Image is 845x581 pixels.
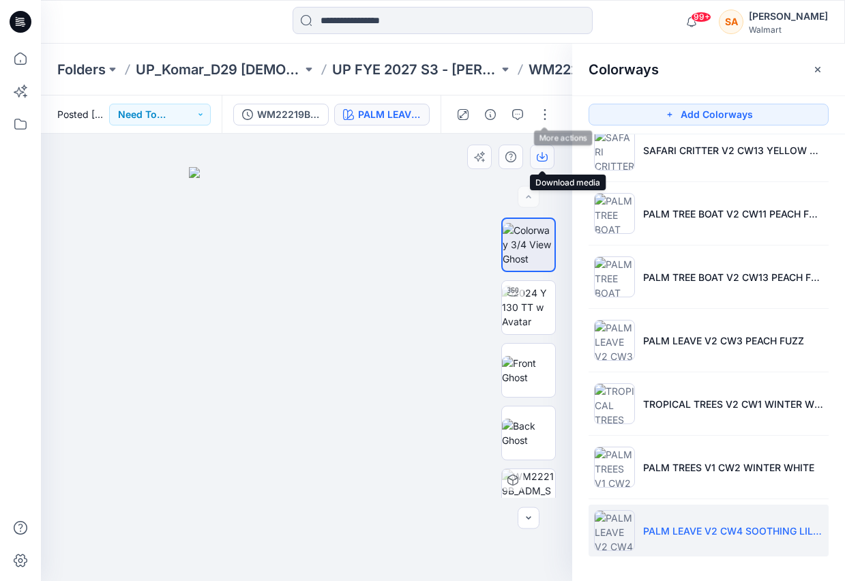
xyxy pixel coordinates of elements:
img: PALM LEAVE V2 CW3 PEACH FUZZ [594,320,635,361]
img: WM22219B_ADM_SHORTY NOTCH SET_COLORWAY_REV6 PALM LEAVE V2 CW4 SOOTHING LILAC [502,469,555,522]
div: SA [719,10,743,34]
img: PALM TREES V1 CW2 WINTER WHITE [594,447,635,488]
img: Colorway 3/4 View Ghost [503,223,554,266]
p: PALM LEAVE V2 CW4 SOOTHING LILAC [643,524,823,538]
img: PALM TREE BOAT V2 CW13 PEACH FUZZ [594,256,635,297]
div: Walmart [749,25,828,35]
a: Folders [57,60,106,79]
button: WM22219B_ADM_SHORTY NOTCH SET_COLORWAY_REV6 [233,104,329,125]
span: Posted [DATE] 03:42 by [57,107,109,121]
div: WM22219B_ADM_SHORTY NOTCH SET_COLORWAY_REV6 [257,107,320,122]
img: Front Ghost [502,356,555,385]
a: UP_Komar_D29 [DEMOGRAPHIC_DATA] Sleep [136,60,302,79]
h2: Colorways [589,61,659,78]
p: PALM TREES V1 CW2 WINTER WHITE [643,460,814,475]
p: WM22219B_ADM_SHORTY NOTCH SET_COLORWAY [529,60,695,79]
p: PALM LEAVE V2 CW3 PEACH FUZZ [643,333,804,348]
p: TROPICAL TREES V2 CW1 WINTER WHITE [643,397,823,411]
p: PALM TREE BOAT V2 CW11 PEACH FUZZ [643,207,823,221]
button: Add Colorways [589,104,829,125]
button: PALM LEAVE V2 CW4 SOOTHING LILAC [334,104,430,125]
div: [PERSON_NAME] [749,8,828,25]
img: PALM LEAVE V2 CW4 SOOTHING LILAC [594,510,635,551]
a: UP FYE 2027 S3 - [PERSON_NAME] D29 [DEMOGRAPHIC_DATA] Sleepwear [332,60,499,79]
span: 99+ [691,12,711,23]
div: PALM LEAVE V2 CW4 SOOTHING LILAC [358,107,421,122]
img: eyJhbGciOiJIUzI1NiIsImtpZCI6IjAiLCJzbHQiOiJzZXMiLCJ0eXAiOiJKV1QifQ.eyJkYXRhIjp7InR5cGUiOiJzdG9yYW... [189,167,425,581]
img: TROPICAL TREES V2 CW1 WINTER WHITE [594,383,635,424]
img: SAFARI CRITTER V2 CW13 YELLOW SANDBOX [594,130,635,170]
button: Details [479,104,501,125]
img: Back Ghost [502,419,555,447]
p: PALM TREE BOAT V2 CW13 PEACH FUZZ [643,270,823,284]
img: PALM TREE BOAT V2 CW11 PEACH FUZZ [594,193,635,234]
img: 2024 Y 130 TT w Avatar [502,286,555,329]
p: SAFARI CRITTER V2 CW13 YELLOW SANDBOX [643,143,823,158]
